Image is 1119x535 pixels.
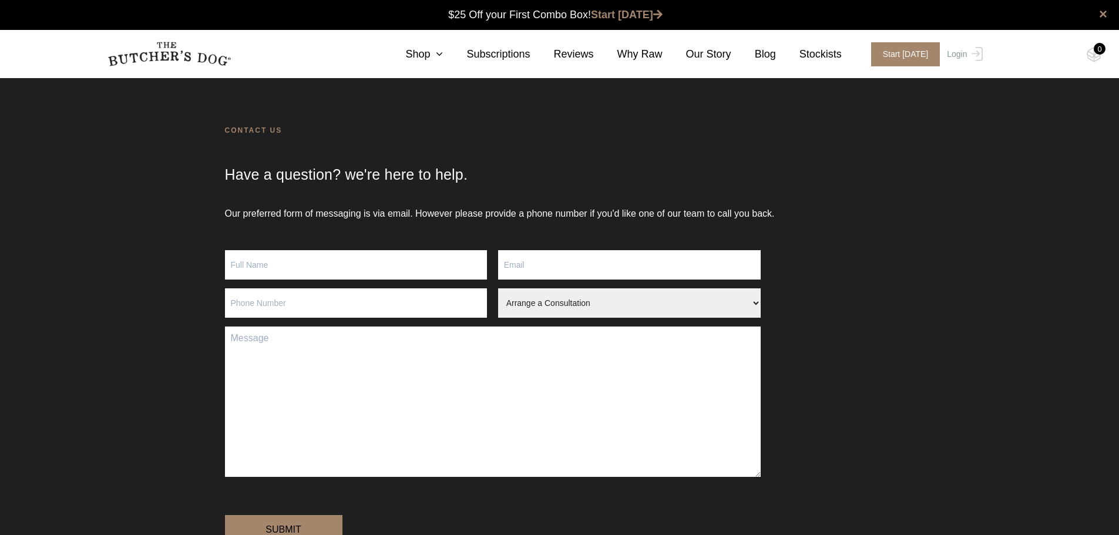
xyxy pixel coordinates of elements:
[225,250,488,280] input: Full Name
[663,46,731,62] a: Our Story
[944,42,982,66] a: Login
[776,46,842,62] a: Stockists
[859,42,945,66] a: Start [DATE]
[225,166,895,207] h2: Have a question? we're here to help.
[225,288,488,318] input: Phone Number
[871,42,940,66] span: Start [DATE]
[498,250,761,280] input: Email
[225,125,895,166] h1: Contact Us
[382,46,443,62] a: Shop
[443,46,530,62] a: Subscriptions
[1087,47,1101,62] img: TBD_Cart-Empty.png
[594,46,663,62] a: Why Raw
[1094,43,1105,55] div: 0
[591,9,663,21] a: Start [DATE]
[530,46,594,62] a: Reviews
[225,207,895,250] p: Our preferred form of messaging is via email. However please provide a phone number if you'd like...
[731,46,776,62] a: Blog
[1099,7,1107,21] a: close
